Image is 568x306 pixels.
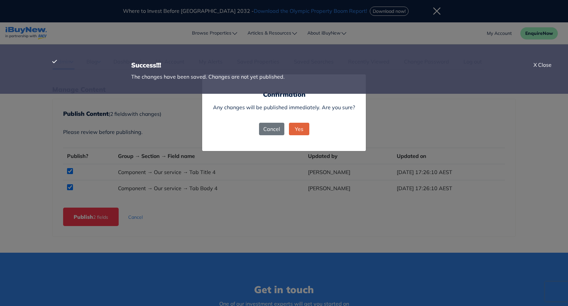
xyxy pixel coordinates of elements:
[295,126,303,132] span: Yes
[533,61,552,69] div: X Close
[259,123,284,135] button: Cancel
[131,58,516,73] div: success!!!
[131,73,516,81] div: The changes have been saved. Changes are not yet published.
[289,123,309,135] button: Yes
[207,90,361,98] h3: Confirmation
[213,104,355,111] span: Any changes will be published immediately. Are you sure?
